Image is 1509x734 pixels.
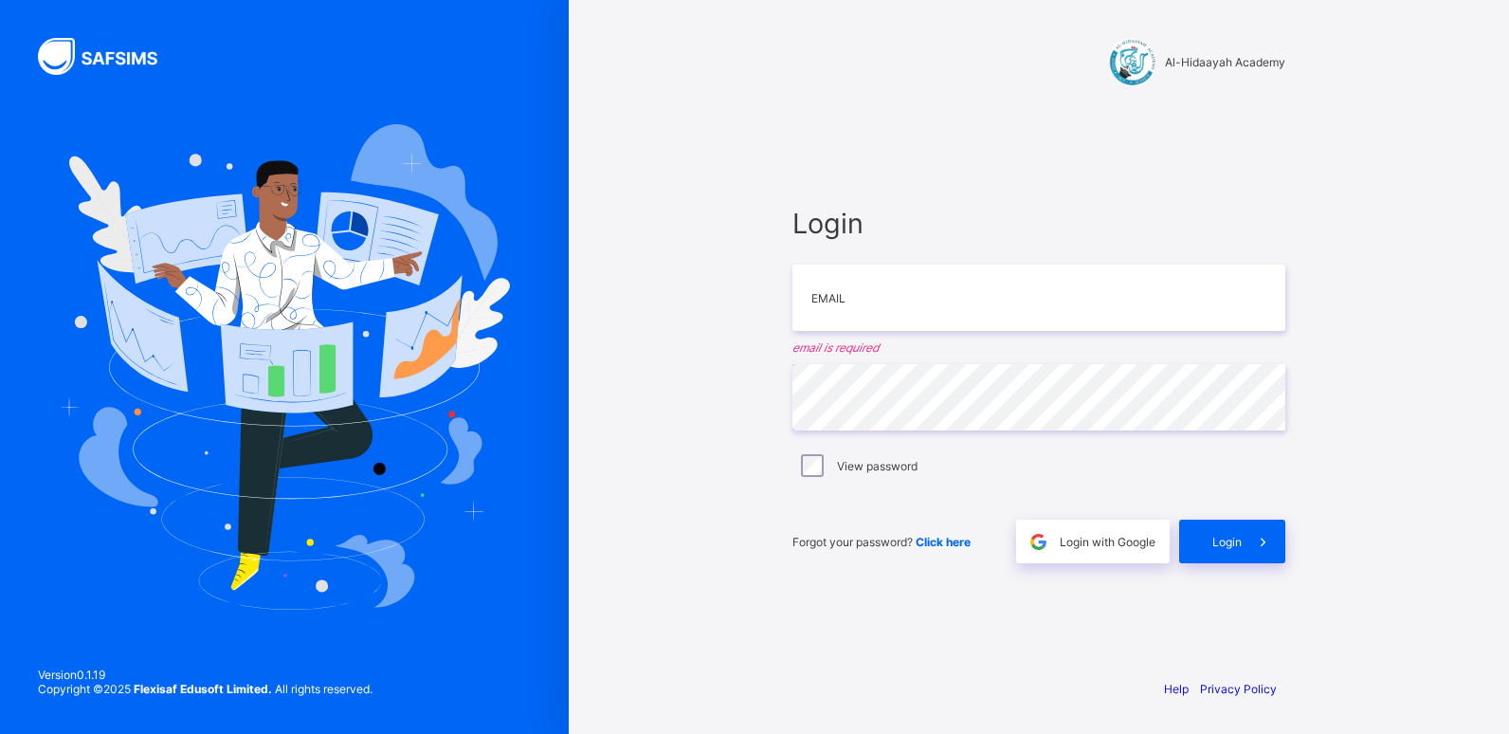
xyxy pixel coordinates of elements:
span: Copyright © 2025 All rights reserved. [38,682,373,696]
a: Privacy Policy [1200,682,1277,696]
img: SAFSIMS Logo [38,38,180,75]
span: Forgot your password? [792,535,971,549]
span: Version 0.1.19 [38,668,373,682]
img: google.396cfc9801f0270233282035f929180a.svg [1027,531,1049,553]
span: Login with Google [1060,535,1155,549]
em: email is required [792,340,1285,355]
span: Login [1212,535,1242,549]
a: Click here [916,535,971,549]
label: View password [837,459,918,473]
strong: Flexisaf Edusoft Limited. [134,682,272,696]
span: Al-Hidaayah Academy [1165,55,1285,69]
img: Hero Image [59,124,510,610]
span: Login [792,207,1285,240]
a: Help [1164,682,1189,696]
